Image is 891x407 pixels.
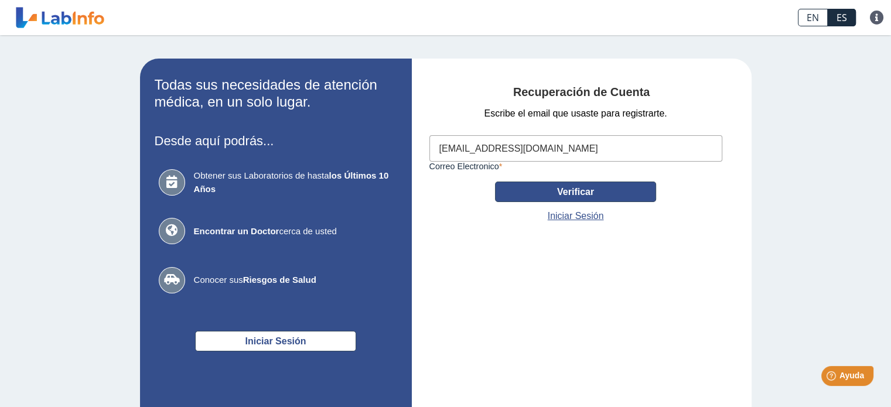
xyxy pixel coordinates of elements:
a: EN [798,9,828,26]
label: Correo Electronico [429,162,722,171]
b: los Últimos 10 Años [194,170,389,194]
a: Iniciar Sesión [548,209,604,223]
span: cerca de usted [194,225,393,238]
h2: Todas sus necesidades de atención médica, en un solo lugar. [155,77,397,111]
button: Iniciar Sesión [195,331,356,351]
b: Riesgos de Salud [243,275,316,285]
span: Escribe el email que usaste para registrarte. [484,107,667,121]
iframe: Help widget launcher [787,361,878,394]
span: Conocer sus [194,273,393,287]
button: Verificar [495,182,656,202]
h4: Recuperación de Cuenta [429,85,734,100]
span: Obtener sus Laboratorios de hasta [194,169,393,196]
b: Encontrar un Doctor [194,226,279,236]
a: ES [828,9,856,26]
h3: Desde aquí podrás... [155,134,397,148]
